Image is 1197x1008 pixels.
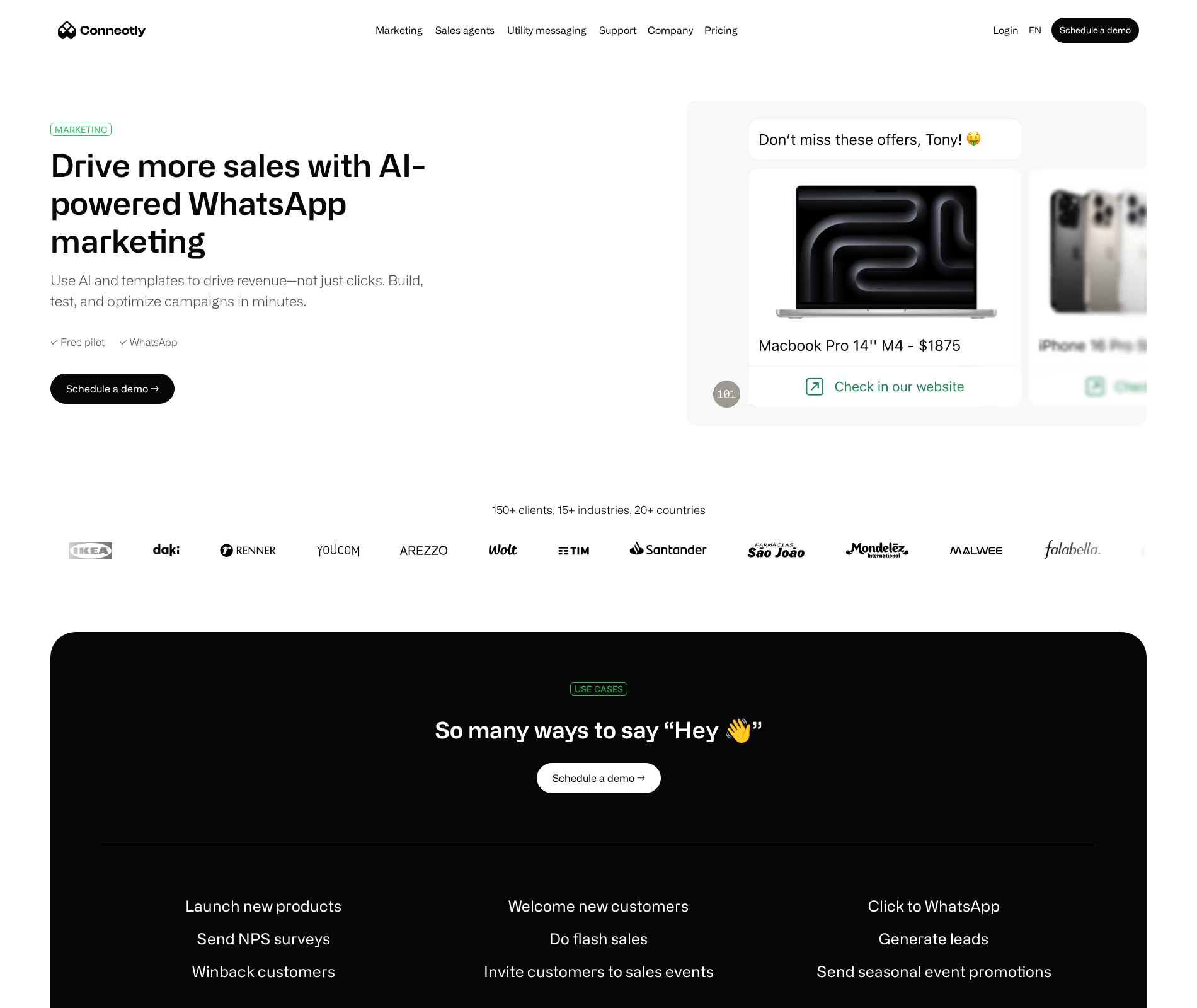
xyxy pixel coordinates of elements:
h1: Send NPS surveys [197,927,330,950]
div: 150+ clients, 15+ industries, 20+ countries [492,501,706,518]
a: Login [988,21,1024,39]
a: Schedule a demo → [537,763,661,793]
h1: Do flash sales [549,927,648,950]
ul: Language list [25,986,76,1004]
h1: Launch new products [185,895,341,917]
h1: Welcome new customers [508,895,689,917]
h1: So many ways to say “Hey 👋” [435,716,762,743]
a: home [58,21,146,40]
h1: Winback customers [192,960,335,983]
div: MARKETING [55,125,107,134]
a: Pricing [699,25,743,35]
a: Marketing [370,25,428,35]
div: Company [648,21,693,39]
div: Use AI and templates to drive revenue—not just clicks. Build, test, and optimize campaigns in min... [50,270,440,311]
h1: Invite customers to sales events [484,960,714,983]
a: Schedule a demo → [50,374,175,404]
div: en [1029,21,1041,39]
div: USE CASES [575,684,623,694]
a: Support [594,25,641,35]
div: ✓ WhatsApp [120,336,178,348]
h1: Click to WhatsApp [868,895,1000,917]
h1: Send seasonal event promotions [816,960,1051,983]
h1: Drive more sales with AI-powered WhatsApp marketing [50,146,440,260]
a: Sales agents [430,25,500,35]
aside: Language selected: English [13,985,76,1004]
div: Company [644,21,697,39]
a: Utility messaging [502,25,592,35]
a: Schedule a demo [1051,18,1139,43]
h1: Generate leads [879,927,988,950]
div: ✓ Free pilot [50,336,105,348]
div: en [1024,21,1049,39]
